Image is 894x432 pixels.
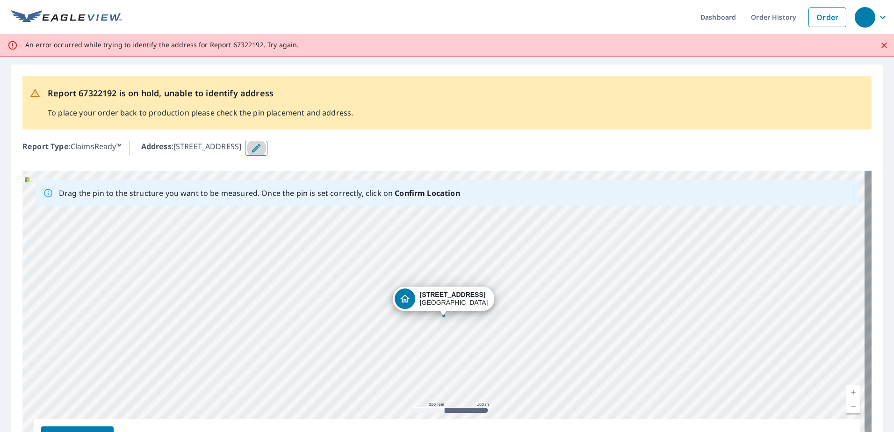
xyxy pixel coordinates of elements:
p: : ClaimsReady™ [22,141,122,156]
a: Current Level 17, Zoom Out [846,399,860,413]
img: EV Logo [11,10,122,24]
div: Dropped pin, building 1, Residential property, 938 S Alamo Rd Alamo, TX 78516 [393,287,495,316]
b: Report Type [22,141,69,151]
p: : [STREET_ADDRESS] [141,141,242,156]
p: To place your order back to production please check the pin placement and address. [48,107,353,118]
div: [GEOGRAPHIC_DATA] [420,291,488,307]
a: Current Level 17, Zoom In [846,385,860,399]
b: Address [141,141,172,151]
b: Confirm Location [395,188,460,198]
a: Order [808,7,846,27]
button: Close [878,39,890,51]
p: Report 67322192 is on hold, unable to identify address [48,87,353,100]
p: Drag the pin to the structure you want to be measured. Once the pin is set correctly, click on [59,187,460,199]
strong: [STREET_ADDRESS] [420,291,486,298]
p: An error occurred while trying to identify the address for Report 67322192. Try again. [25,41,299,49]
